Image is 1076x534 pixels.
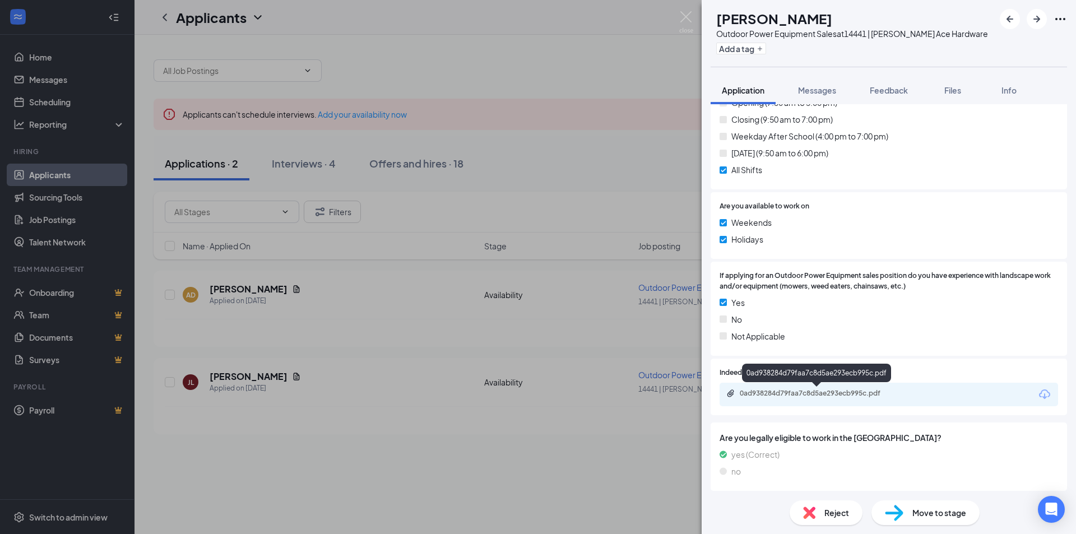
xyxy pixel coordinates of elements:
span: Feedback [870,85,908,95]
span: Move to stage [912,507,966,519]
a: Paperclip0ad938284d79faa7c8d5ae293ecb995c.pdf [726,389,908,400]
div: 0ad938284d79faa7c8d5ae293ecb995c.pdf [740,389,897,398]
span: Application [722,85,764,95]
span: Files [944,85,961,95]
span: [DATE] (9:50 am to 6:00 pm) [731,147,828,159]
span: Not Applicable [731,330,785,342]
span: No [731,313,742,326]
h1: [PERSON_NAME] [716,9,832,28]
span: Closing (9:50 am to 7:00 pm) [731,113,833,126]
span: If applying for an Outdoor Power Equipment sales position do you have experience with landscape w... [720,271,1058,292]
span: Messages [798,85,836,95]
svg: ArrowRight [1030,12,1043,26]
span: Yes [731,296,745,309]
div: Outdoor Power Equipment Sales at 14441 | [PERSON_NAME] Ace Hardware [716,28,988,39]
span: Are you legally eligible to work in the [GEOGRAPHIC_DATA]? [720,431,1058,444]
span: Info [1001,85,1017,95]
button: ArrowLeftNew [1000,9,1020,29]
span: All Shifts [731,164,762,176]
svg: Download [1038,388,1051,401]
div: Open Intercom Messenger [1038,496,1065,523]
span: yes (Correct) [731,448,780,461]
button: ArrowRight [1027,9,1047,29]
span: Weekday After School (4:00 pm to 7:00 pm) [731,130,888,142]
span: Holidays [731,233,763,245]
svg: Paperclip [726,389,735,398]
svg: Ellipses [1054,12,1067,26]
span: Reject [824,507,849,519]
div: 0ad938284d79faa7c8d5ae293ecb995c.pdf [742,364,891,382]
svg: ArrowLeftNew [1003,12,1017,26]
span: Are you available to work on [720,201,809,212]
span: Weekends [731,216,772,229]
span: Indeed Resume [720,368,769,378]
svg: Plus [757,45,763,52]
span: no [731,465,741,477]
button: PlusAdd a tag [716,43,766,54]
